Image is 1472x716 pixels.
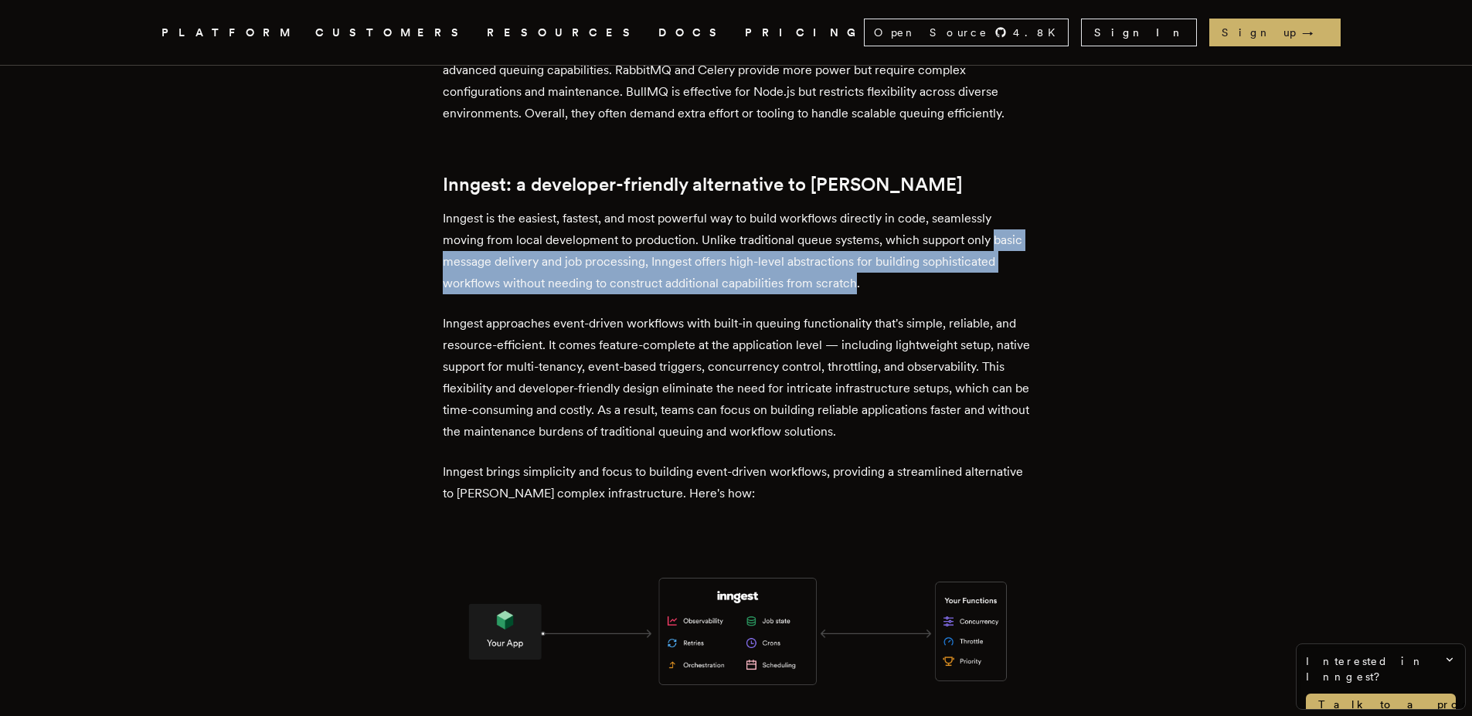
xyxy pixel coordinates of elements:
[487,23,640,42] button: RESOURCES
[1081,19,1197,46] a: Sign In
[443,16,1030,124] p: While these tools serve specific needs, they fundamentally fall short for queue-based application...
[1302,25,1328,40] span: →
[745,23,864,42] a: PRICING
[1209,19,1341,46] a: Sign up
[1306,653,1456,684] span: Interested in Inngest?
[1013,25,1065,40] span: 4.8 K
[874,25,988,40] span: Open Source
[1306,694,1456,715] a: Talk to a product expert
[443,461,1030,504] p: Inngest brings simplicity and focus to building event-driven workflows, providing a streamlined a...
[161,23,297,42] button: PLATFORM
[658,23,726,42] a: DOCS
[443,313,1030,443] p: Inngest approaches event-driven workflows with built-in queuing functionality that's simple, reli...
[315,23,468,42] a: CUSTOMERS
[443,174,1030,195] h2: Inngest: a developer-friendly alternative to [PERSON_NAME]
[443,208,1030,294] p: Inngest is the easiest, fastest, and most powerful way to build workflows directly in code, seaml...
